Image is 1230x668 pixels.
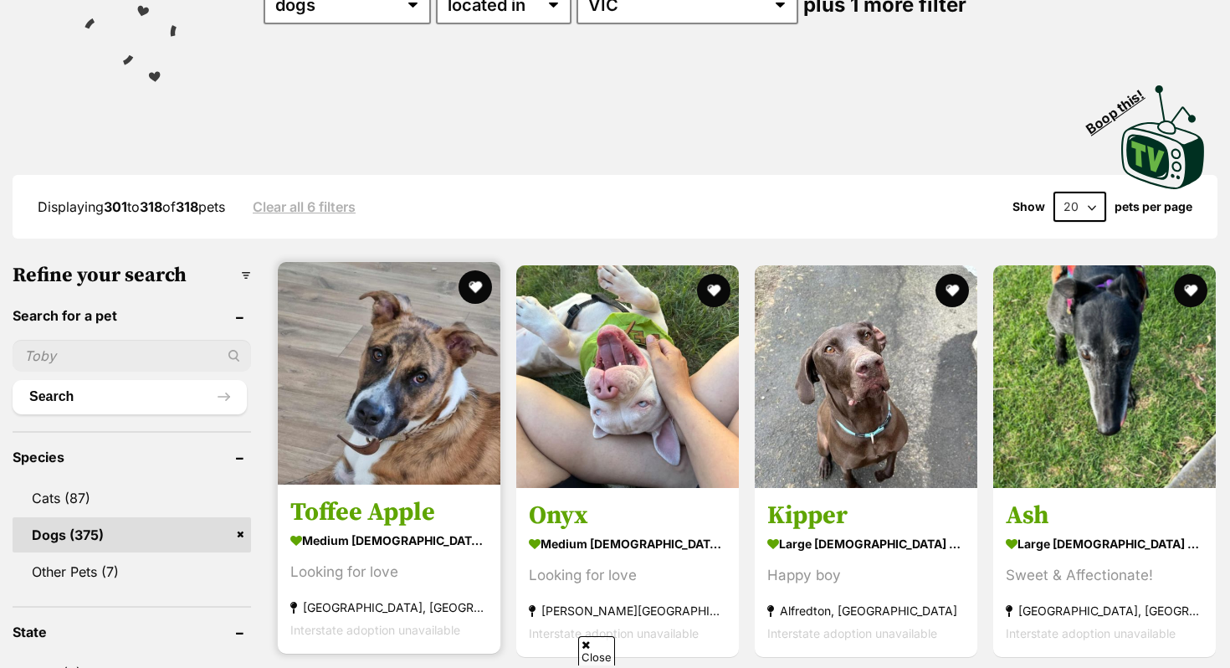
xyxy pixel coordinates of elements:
label: pets per page [1115,200,1192,213]
header: Search for a pet [13,308,251,323]
button: favourite [697,274,730,307]
strong: medium [DEMOGRAPHIC_DATA] Dog [290,529,488,553]
div: Sweet & Affectionate! [1006,565,1203,588]
span: Boop this! [1084,76,1161,136]
span: Interstate adoption unavailable [290,624,460,638]
img: Kipper - German Shorthaired Pointer Dog [755,265,977,488]
header: Species [13,450,251,465]
strong: [GEOGRAPHIC_DATA], [GEOGRAPHIC_DATA] [290,597,488,619]
strong: 318 [176,198,198,215]
a: Dogs (375) [13,517,251,552]
button: favourite [935,274,969,307]
strong: large [DEMOGRAPHIC_DATA] Dog [767,532,965,557]
a: Cats (87) [13,480,251,516]
a: Kipper large [DEMOGRAPHIC_DATA] Dog Happy boy Alfredton, [GEOGRAPHIC_DATA] Interstate adoption un... [755,488,977,658]
span: Displaying to of pets [38,198,225,215]
strong: 301 [104,198,127,215]
img: Toffee Apple - Staffordshire Bull Terrier x Australian Cattle Dog [278,262,500,485]
div: Looking for love [529,565,726,588]
a: Other Pets (7) [13,554,251,589]
strong: Alfredton, [GEOGRAPHIC_DATA] [767,600,965,623]
a: Onyx medium [DEMOGRAPHIC_DATA] Dog Looking for love [PERSON_NAME][GEOGRAPHIC_DATA] Interstate ado... [516,488,739,658]
h3: Ash [1006,501,1203,532]
h3: Refine your search [13,264,251,287]
button: Search [13,380,247,414]
span: Interstate adoption unavailable [767,627,937,641]
div: Happy boy [767,565,965,588]
a: Ash large [DEMOGRAPHIC_DATA] Dog Sweet & Affectionate! [GEOGRAPHIC_DATA], [GEOGRAPHIC_DATA] Inter... [993,488,1216,658]
span: Interstate adoption unavailable [1006,627,1176,641]
header: State [13,624,251,640]
button: favourite [459,270,492,304]
span: Show [1012,200,1045,213]
a: Toffee Apple medium [DEMOGRAPHIC_DATA] Dog Looking for love [GEOGRAPHIC_DATA], [GEOGRAPHIC_DATA] ... [278,485,500,655]
h3: Toffee Apple [290,497,488,529]
img: PetRescue TV logo [1121,85,1205,189]
span: Interstate adoption unavailable [529,627,699,641]
strong: [GEOGRAPHIC_DATA], [GEOGRAPHIC_DATA] [1006,600,1203,623]
h3: Kipper [767,501,965,532]
button: favourite [1174,274,1207,307]
img: Onyx - American Bulldog [516,265,739,488]
span: Close [578,636,615,665]
strong: 318 [140,198,162,215]
h3: Onyx [529,501,726,532]
div: Looking for love [290,562,488,584]
img: Ash - Greyhound Dog [993,265,1216,488]
strong: medium [DEMOGRAPHIC_DATA] Dog [529,532,726,557]
strong: large [DEMOGRAPHIC_DATA] Dog [1006,532,1203,557]
input: Toby [13,340,251,372]
a: Clear all 6 filters [253,199,356,214]
a: Boop this! [1121,70,1205,193]
strong: [PERSON_NAME][GEOGRAPHIC_DATA] [529,600,726,623]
